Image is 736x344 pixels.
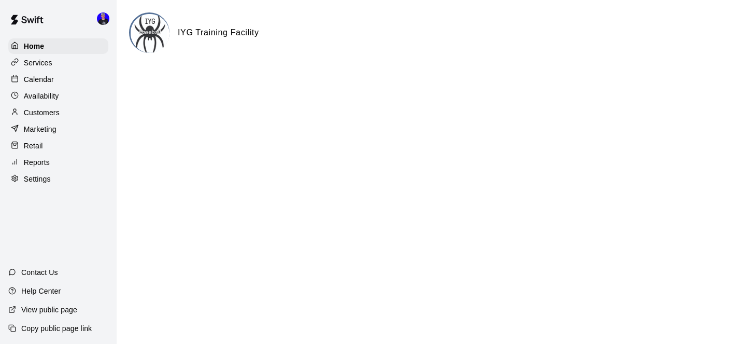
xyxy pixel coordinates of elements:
p: Calendar [24,74,54,85]
p: Retail [24,141,43,151]
h6: IYG Training Facility [178,26,259,39]
a: Home [8,38,108,54]
p: Contact Us [21,267,58,278]
p: Settings [24,174,51,184]
p: Customers [24,107,60,118]
a: Reports [8,155,108,170]
p: Help Center [21,286,61,296]
a: Marketing [8,121,108,137]
a: Customers [8,105,108,120]
p: Marketing [24,124,56,134]
p: Availability [24,91,59,101]
a: Calendar [8,72,108,87]
a: Services [8,55,108,71]
img: IYG Training Facility logo [131,14,169,53]
p: Reports [24,157,50,168]
p: View public page [21,305,77,315]
img: Tyler LeClair [97,12,109,25]
p: Services [24,58,52,68]
a: Availability [8,88,108,104]
p: Home [24,41,45,51]
p: Copy public page link [21,323,92,334]
a: Retail [8,138,108,154]
div: Tyler LeClair [95,8,117,29]
a: Settings [8,171,108,187]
